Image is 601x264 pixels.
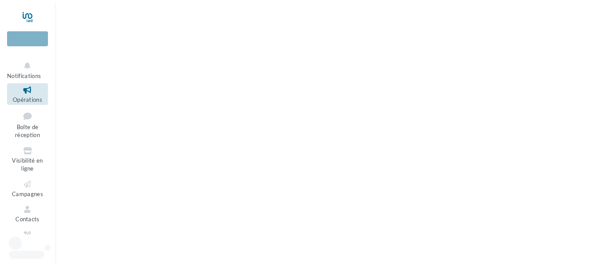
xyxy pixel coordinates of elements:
a: Opérations [7,83,48,105]
span: Contacts [15,216,40,223]
div: Nouvelle campagne [7,31,48,46]
span: Visibilité en ligne [12,157,43,172]
span: Boîte de réception [15,123,40,139]
span: Notifications [7,72,41,79]
a: Visibilité en ligne [7,144,48,174]
a: Médiathèque [7,228,48,250]
span: Opérations [13,96,42,103]
a: Contacts [7,203,48,224]
a: Campagnes [7,178,48,199]
a: Boîte de réception [7,108,48,141]
span: Campagnes [12,190,43,197]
